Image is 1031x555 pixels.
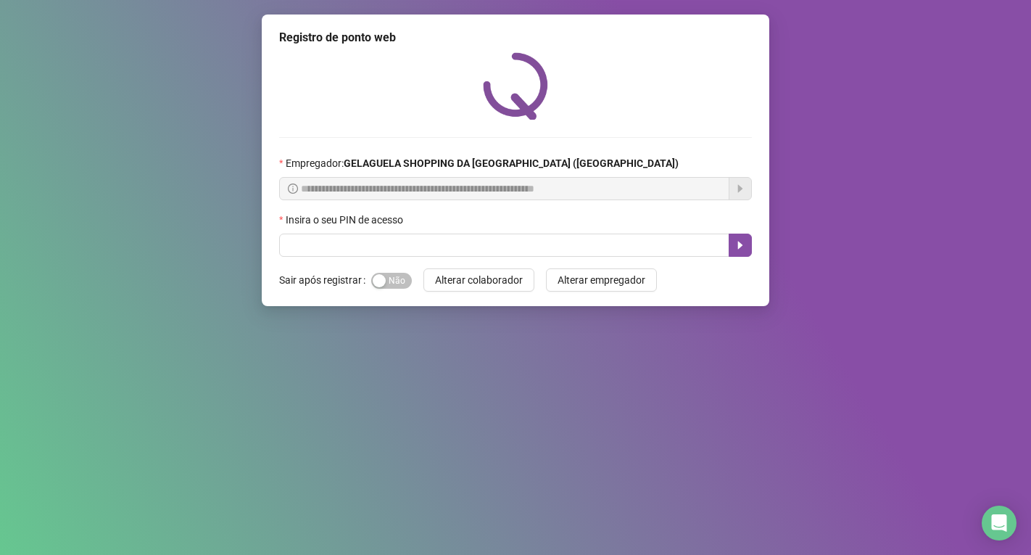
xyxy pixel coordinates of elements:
[423,268,534,292] button: Alterar colaborador
[734,239,746,251] span: caret-right
[982,506,1016,540] div: Open Intercom Messenger
[286,155,679,171] span: Empregador :
[344,157,679,169] strong: GELAGUELA SHOPPING DA [GEOGRAPHIC_DATA] ([GEOGRAPHIC_DATA])
[279,212,413,228] label: Insira o seu PIN de acesso
[483,52,548,120] img: QRPoint
[546,268,657,292] button: Alterar empregador
[279,29,752,46] div: Registro de ponto web
[435,272,523,288] span: Alterar colaborador
[558,272,645,288] span: Alterar empregador
[288,184,298,194] span: info-circle
[279,268,371,292] label: Sair após registrar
